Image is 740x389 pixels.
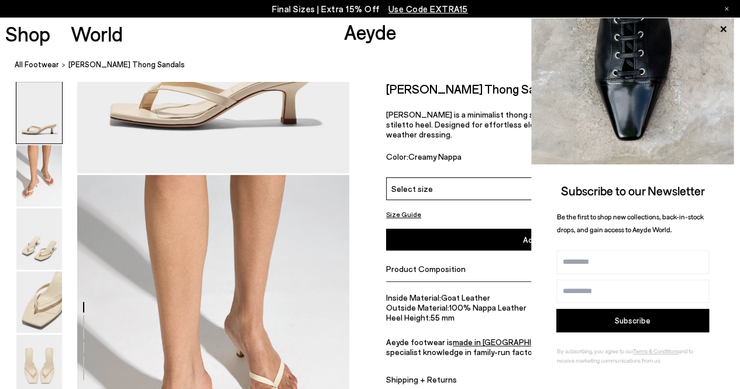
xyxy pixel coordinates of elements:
img: Wilma Leather Thong Sandals - Image 3 [16,208,62,270]
span: Creamy Nappa [408,152,462,161]
span: with generations of leather-specialist knowledge in family-run factories. [386,337,670,357]
span: [PERSON_NAME] Thong Sandals [68,58,185,71]
h2: [PERSON_NAME] Thong Sandals [386,81,563,96]
span: Aeyde footwear is [386,337,453,347]
img: Wilma Leather Thong Sandals - Image 2 [16,145,62,206]
div: Color: [386,152,559,165]
li: 100% Nappa Leather [386,302,703,312]
li: 55 mm [386,312,703,322]
span: Heel Height: [386,312,431,322]
button: Subscribe [556,309,709,332]
span: Navigate to /collections/ss25-final-sizes [388,4,468,14]
span: By subscribing, you agree to our [557,347,633,354]
span: Inside Material: [386,292,441,302]
span: Select size [391,183,433,195]
span: [PERSON_NAME] is a minimalist thong sandal with a sleek square toe and refined stiletto heel. Des... [386,109,683,139]
span: Subscribe to our Newsletter [561,183,705,198]
span: Product Composition [386,263,466,273]
a: All Footwear [15,58,59,71]
a: Terms & Conditions [633,347,679,354]
nav: breadcrumb [15,49,740,81]
span: Shipping + Returns [386,374,457,384]
img: ca3f721fb6ff708a270709c41d776025.jpg [531,18,734,164]
img: Wilma Leather Thong Sandals - Image 1 [16,82,62,143]
span: Outside Material: [386,302,449,312]
img: Wilma Leather Thong Sandals - Image 4 [16,271,62,333]
button: Add to Cart [386,229,703,250]
p: Final Sizes | Extra 15% Off [272,2,468,16]
li: Goat Leather [386,292,703,302]
span: Be the first to shop new collections, back-in-stock drops, and gain access to Aeyde World. [557,212,704,234]
a: Shop [5,23,50,44]
a: made in [GEOGRAPHIC_DATA] [453,337,567,347]
a: World [71,23,123,44]
button: Size Guide [386,207,421,222]
a: Aeyde [343,19,396,44]
span: Add to Cart [523,235,566,245]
